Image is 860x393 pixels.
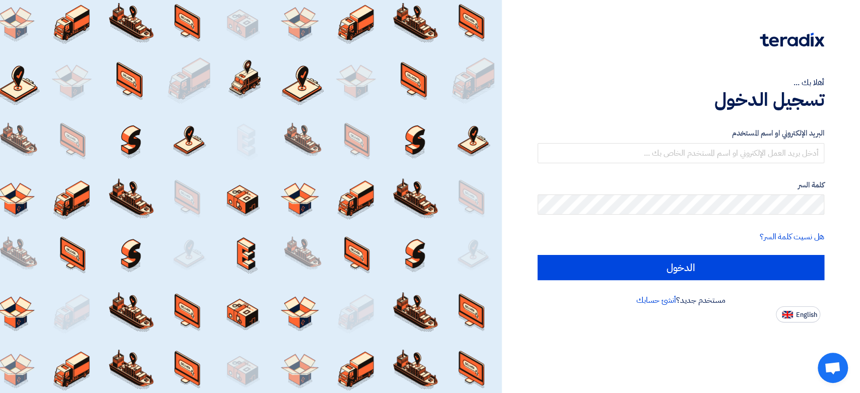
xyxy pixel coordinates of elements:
a: أنشئ حسابك [636,294,676,306]
a: هل نسيت كلمة السر؟ [760,231,824,243]
label: كلمة السر [538,179,824,191]
input: الدخول [538,255,824,280]
img: Teradix logo [760,33,824,47]
div: مستخدم جديد؟ [538,294,824,306]
h1: تسجيل الدخول [538,89,824,111]
img: en-US.png [782,311,793,318]
div: Open chat [818,353,848,383]
span: English [796,311,817,318]
input: أدخل بريد العمل الإلكتروني او اسم المستخدم الخاص بك ... [538,143,824,163]
label: البريد الإلكتروني او اسم المستخدم [538,127,824,139]
div: أهلا بك ... [538,77,824,89]
button: English [776,306,820,322]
